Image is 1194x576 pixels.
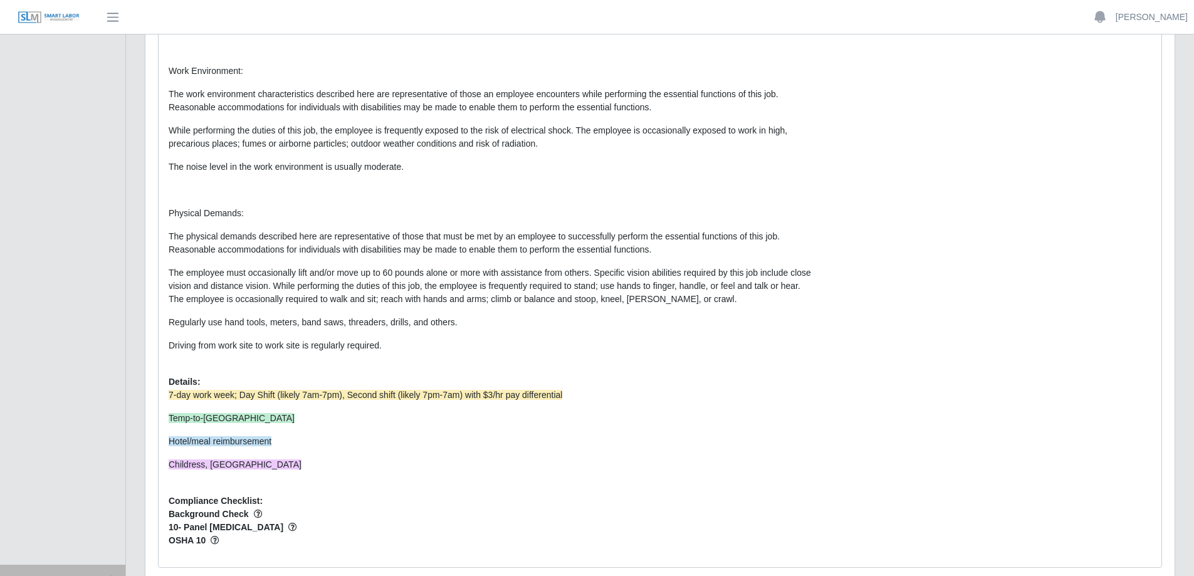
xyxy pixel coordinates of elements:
[169,508,817,521] span: Background Check
[169,88,817,114] p: The work environment characteristics described here are representative of those an employee encou...
[169,316,817,329] p: Regularly use hand tools, meters, band saws, threaders, drills, and others.
[169,377,201,387] b: Details:
[169,207,817,220] p: Physical Demands:
[169,534,817,547] span: OSHA 10
[169,459,301,469] span: Childress, [GEOGRAPHIC_DATA]
[169,339,817,352] p: Driving from work site to work site is regularly required.
[169,436,271,446] span: Hotel/meal reimbursement
[169,124,817,150] p: While performing the duties of this job, the employee is frequently exposed to the risk of electr...
[169,65,817,78] p: Work Environment:
[1116,11,1188,24] a: [PERSON_NAME]
[169,413,295,423] span: Temp-to-[GEOGRAPHIC_DATA]
[169,230,817,256] p: The physical demands described here are representative of those that must be met by an employee t...
[18,11,80,24] img: SLM Logo
[169,266,817,306] p: The employee must occasionally lift and/or move up to 60 pounds alone or more with assistance fro...
[169,160,817,174] p: The noise level in the work environment is usually moderate.
[169,496,263,506] b: Compliance Checklist:
[169,521,817,534] span: 10- Panel [MEDICAL_DATA]
[169,390,562,400] span: 7-day work week; Day Shift (likely 7am-7pm), Second shift (likely 7pm-7am) with $3/hr pay differe...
